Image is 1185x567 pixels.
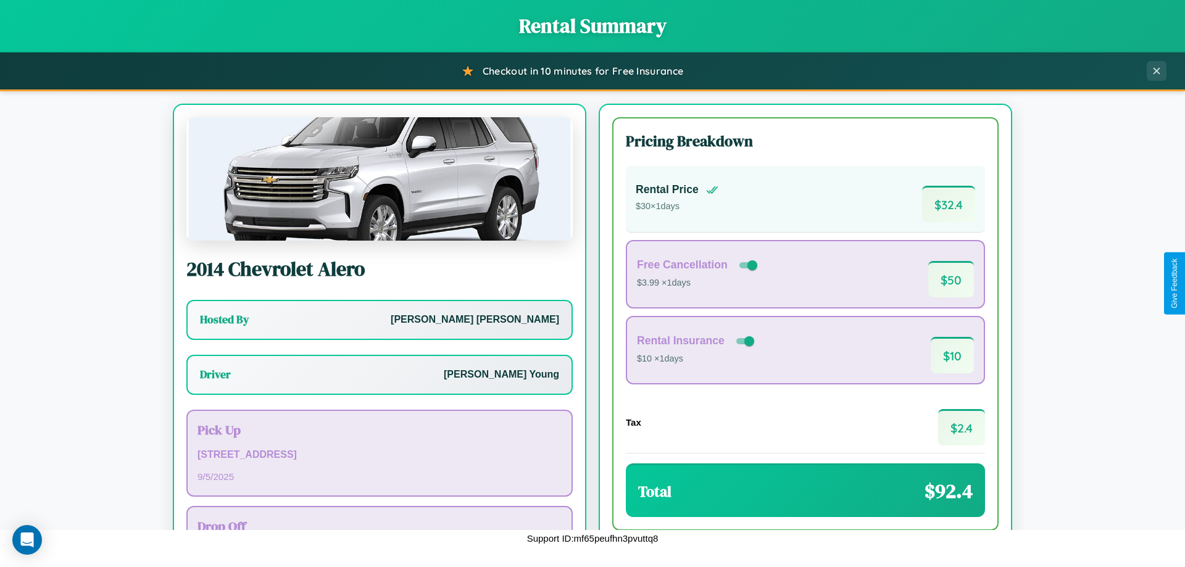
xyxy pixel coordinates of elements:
h3: Hosted By [200,312,249,327]
h3: Drop Off [197,517,562,535]
span: $ 92.4 [925,478,973,505]
p: 9 / 5 / 2025 [197,468,562,485]
h3: Pricing Breakdown [626,131,985,151]
h4: Rental Price [636,183,699,196]
p: $3.99 × 1 days [637,275,760,291]
h3: Total [638,481,671,502]
p: $ 30 × 1 days [636,199,718,215]
span: Checkout in 10 minutes for Free Insurance [483,65,683,77]
h4: Tax [626,417,641,428]
p: [PERSON_NAME] [PERSON_NAME] [391,311,559,329]
p: $10 × 1 days [637,351,757,367]
h3: Pick Up [197,421,562,439]
h4: Rental Insurance [637,334,725,347]
h4: Free Cancellation [637,259,728,271]
h1: Rental Summary [12,12,1173,39]
p: [STREET_ADDRESS] [197,446,562,464]
p: [PERSON_NAME] Young [444,366,559,384]
img: Chevrolet Alero [186,117,573,241]
span: $ 50 [928,261,974,297]
p: Support ID: mf65peufhn3pvuttq8 [527,530,659,547]
h3: Driver [200,367,231,382]
span: $ 32.4 [922,186,975,222]
span: $ 10 [931,337,974,373]
h2: 2014 Chevrolet Alero [186,255,573,283]
div: Give Feedback [1170,259,1179,308]
div: Open Intercom Messenger [12,525,42,555]
span: $ 2.4 [938,409,985,445]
